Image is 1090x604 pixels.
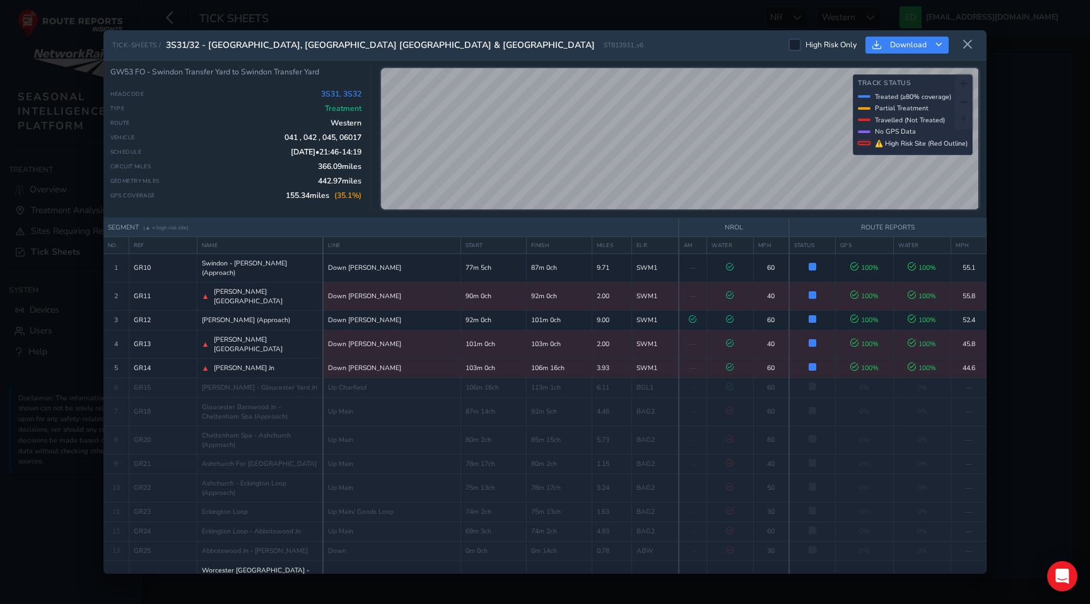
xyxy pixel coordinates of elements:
[951,454,987,473] td: —
[592,454,631,473] td: 1.15
[334,190,361,200] span: ( 35.1 %)
[318,161,361,171] span: 366.09 miles
[679,236,707,253] th: AM
[202,363,209,373] span: ▲
[631,358,678,378] td: SWM1
[526,253,592,282] td: 87m 0ch
[917,407,927,416] span: 0%
[460,502,526,521] td: 74m 2ch
[951,541,987,560] td: —
[908,291,936,301] span: 100 %
[859,483,869,492] span: 0%
[951,282,987,310] td: 55.8
[325,103,361,113] span: Treatment
[129,521,197,541] td: GR24
[850,315,879,325] span: 100 %
[951,310,987,330] td: 52.4
[323,426,460,454] td: Up Main
[951,330,987,358] td: 45.8
[526,236,592,253] th: FINISH
[875,139,968,148] span: ⚠ High Risk Site (Red Outline)
[753,330,788,358] td: 40
[129,502,197,521] td: GR23
[951,521,987,541] td: —
[859,435,869,444] span: 0%
[908,263,936,272] span: 100 %
[917,459,927,468] span: 0%
[753,502,788,521] td: 30
[917,526,927,536] span: 0%
[706,236,753,253] th: WATER
[689,263,696,272] span: —
[592,541,631,560] td: 0.78
[951,502,987,521] td: —
[753,560,788,598] td: 25
[951,560,987,598] td: 7.6
[859,459,869,468] span: 0%
[592,560,631,598] td: 0.63
[197,236,323,253] th: NAME
[592,236,631,253] th: MILES
[753,310,788,330] td: 60
[291,147,361,157] span: [DATE] • 21:46 - 14:19
[859,507,869,516] span: 0%
[323,521,460,541] td: Up Main
[631,502,678,521] td: BAG2
[689,435,696,444] span: —
[526,521,592,541] td: 74m 2ch
[631,426,678,454] td: BAG2
[689,483,696,492] span: —
[526,426,592,454] td: 85m 15ch
[753,541,788,560] td: 30
[592,521,631,541] td: 4.93
[129,330,197,358] td: GR13
[202,479,319,497] span: Ashchurch - Eckington Loop (Approach)
[631,397,678,426] td: BAG2
[526,473,592,502] td: 78m 17ch
[951,253,987,282] td: 55.1
[129,560,197,598] td: GR27
[202,339,209,349] span: ▲
[631,282,678,310] td: SWM1
[917,435,927,444] span: 0%
[592,502,631,521] td: 1.63
[753,521,788,541] td: 60
[460,426,526,454] td: 80m 2ch
[129,310,197,330] td: GR12
[859,526,869,536] span: 0%
[753,426,788,454] td: 60
[460,541,526,560] td: 0m 0ch
[753,282,788,310] td: 40
[526,282,592,310] td: 92m 0ch
[110,67,362,78] div: GW53 FO - Swindon Transfer Yard to Swindon Transfer Yard
[753,378,788,397] td: 60
[917,546,927,555] span: 0%
[951,426,987,454] td: —
[951,473,987,502] td: —
[789,218,987,237] th: ROUTE REPORTS
[460,454,526,473] td: 78m 17ch
[835,236,893,253] th: GPS
[1047,561,1077,591] div: Open Intercom Messenger
[631,310,678,330] td: SWM1
[850,339,879,349] span: 100 %
[592,378,631,397] td: 6.11
[951,236,987,253] th: MPH
[143,224,189,231] span: (▲ = high risk site)
[202,431,319,450] span: Cheltenham Spa - Ashchurch (Approach)
[323,454,460,473] td: Up Main
[526,310,592,330] td: 101m 0ch
[592,473,631,502] td: 3.24
[526,541,592,560] td: 0m 14ch
[323,310,460,330] td: Down [PERSON_NAME]
[214,287,318,306] span: [PERSON_NAME][GEOGRAPHIC_DATA]
[753,473,788,502] td: 50
[202,402,319,421] span: Gloucester Barnwood Jn - Cheltenham Spa (Approach)
[129,541,197,560] td: GR25
[689,339,696,349] span: —
[460,358,526,378] td: 103m 0ch
[460,310,526,330] td: 92m 0ch
[129,253,197,282] td: GR10
[460,397,526,426] td: 87m 14ch
[631,560,678,598] td: WAH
